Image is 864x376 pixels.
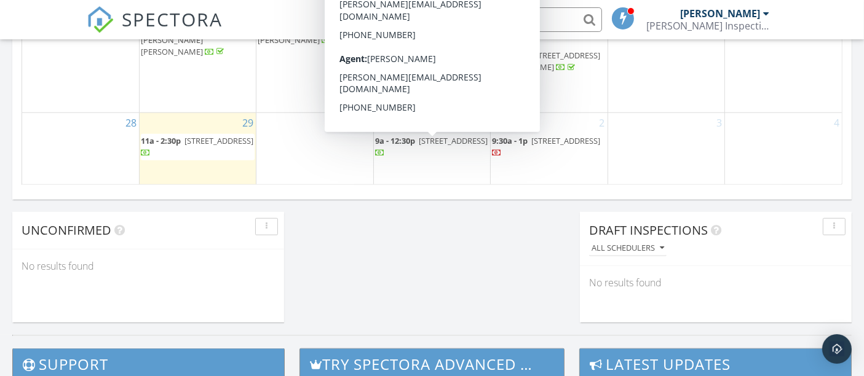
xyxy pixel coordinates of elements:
[356,7,602,32] input: Search everything...
[123,113,139,133] a: Go to September 28, 2025
[141,135,253,158] a: 11a - 2:30p [STREET_ADDRESS]
[492,135,528,146] span: 9:30a - 1p
[22,112,139,184] td: Go to September 28, 2025
[375,134,489,160] a: 9a - 12:30p [STREET_ADDRESS]
[714,113,724,133] a: Go to October 3, 2025
[375,135,488,158] a: 9a - 12:30p [STREET_ADDRESS]
[258,22,355,45] a: 3p - 7p [STREET_ADDRESS][PERSON_NAME]
[492,134,606,160] a: 9:30a - 1p [STREET_ADDRESS]
[258,22,355,45] span: [STREET_ADDRESS][PERSON_NAME]
[22,222,111,238] span: Unconfirmed
[141,22,238,57] span: [STREET_ADDRESS][PERSON_NAME][PERSON_NAME]
[256,112,373,184] td: Go to September 30, 2025
[531,135,600,146] span: [STREET_ADDRESS]
[139,112,256,184] td: Go to September 29, 2025
[12,249,284,283] div: No results found
[375,135,415,146] span: 9a - 12:30p
[480,113,490,133] a: Go to October 1, 2025
[647,20,770,32] div: Melton Inspection Services
[141,135,181,146] span: 11a - 2:30p
[597,113,608,133] a: Go to October 2, 2025
[141,22,238,57] a: 9a - 1p [STREET_ADDRESS][PERSON_NAME][PERSON_NAME]
[122,6,223,32] span: SPECTORA
[240,113,256,133] a: Go to September 29, 2025
[357,113,373,133] a: Go to September 30, 2025
[492,49,606,75] a: 2p - 5:30p [STREET_ADDRESS][PERSON_NAME]
[589,222,708,238] span: Draft Inspections
[492,50,528,61] span: 2p - 5:30p
[141,134,255,160] a: 11a - 2:30p [STREET_ADDRESS]
[580,266,852,299] div: No results found
[608,112,724,184] td: Go to October 3, 2025
[589,240,667,257] button: All schedulers
[184,135,253,146] span: [STREET_ADDRESS]
[419,135,488,146] span: [STREET_ADDRESS]
[725,112,842,184] td: Go to October 4, 2025
[87,6,114,33] img: The Best Home Inspection Software - Spectora
[491,112,608,184] td: Go to October 2, 2025
[681,7,761,20] div: [PERSON_NAME]
[831,113,842,133] a: Go to October 4, 2025
[373,112,490,184] td: Go to October 1, 2025
[375,22,488,45] span: [STREET_ADDRESS][PERSON_NAME]
[492,135,600,158] a: 9:30a - 1p [STREET_ADDRESS]
[492,50,600,72] span: [STREET_ADDRESS][PERSON_NAME]
[375,22,488,45] a: 10a - 1:30p [STREET_ADDRESS][PERSON_NAME]
[492,22,604,45] a: 9a - 12:30p [STREET_ADDRESS]
[822,334,852,364] div: Open Intercom Messenger
[87,17,223,42] a: SPECTORA
[592,244,664,253] div: All schedulers
[492,50,600,72] a: 2p - 5:30p [STREET_ADDRESS][PERSON_NAME]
